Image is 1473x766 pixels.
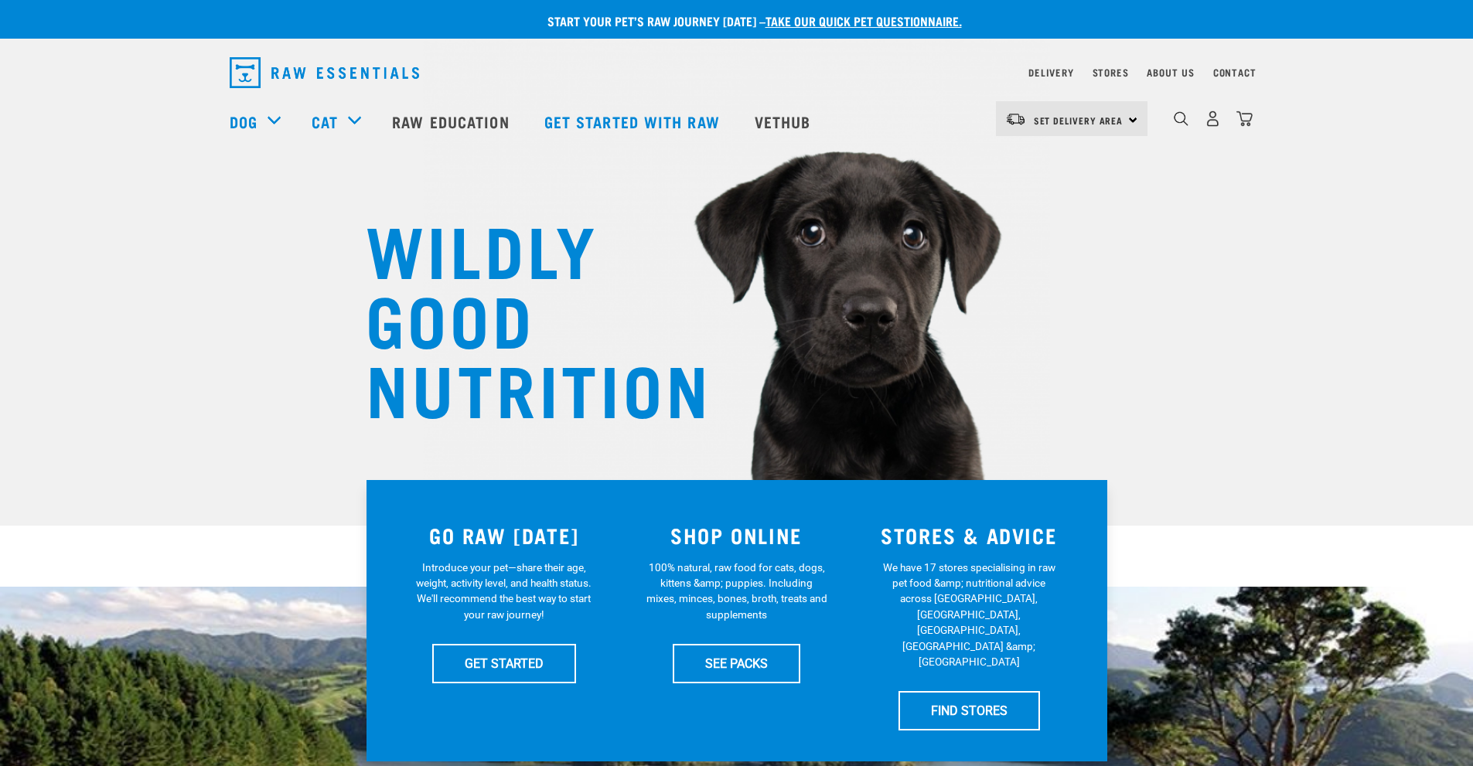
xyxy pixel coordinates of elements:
img: user.png [1205,111,1221,127]
a: Dog [230,110,257,133]
a: About Us [1147,70,1194,75]
a: GET STARTED [432,644,576,683]
h3: GO RAW [DATE] [397,523,612,547]
nav: dropdown navigation [217,51,1256,94]
a: Contact [1213,70,1256,75]
span: Set Delivery Area [1034,117,1124,123]
a: Cat [312,110,338,133]
a: SEE PACKS [673,644,800,683]
img: home-icon@2x.png [1236,111,1253,127]
p: 100% natural, raw food for cats, dogs, kittens &amp; puppies. Including mixes, minces, bones, bro... [646,560,827,623]
h1: WILDLY GOOD NUTRITION [366,213,675,421]
img: van-moving.png [1005,112,1026,126]
a: Get started with Raw [529,90,739,152]
img: home-icon-1@2x.png [1174,111,1188,126]
a: Vethub [739,90,830,152]
a: Delivery [1028,70,1073,75]
a: FIND STORES [898,691,1040,730]
a: Raw Education [377,90,528,152]
h3: STORES & ADVICE [862,523,1076,547]
p: Introduce your pet—share their age, weight, activity level, and health status. We'll recommend th... [413,560,595,623]
a: take our quick pet questionnaire. [765,17,962,24]
img: Raw Essentials Logo [230,57,419,88]
p: We have 17 stores specialising in raw pet food &amp; nutritional advice across [GEOGRAPHIC_DATA],... [878,560,1060,670]
h3: SHOP ONLINE [629,523,844,547]
a: Stores [1093,70,1129,75]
